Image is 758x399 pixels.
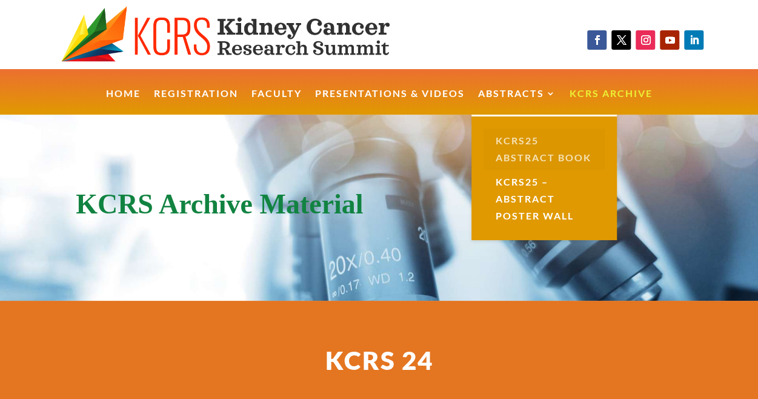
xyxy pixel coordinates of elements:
a: KCRS Archive [570,89,653,115]
a: Home [106,89,141,115]
a: Follow on Instagram [636,30,655,50]
a: Registration [154,89,238,115]
a: Follow on Facebook [587,30,607,50]
a: Follow on LinkedIn [684,30,703,50]
h2: KCRS 24 [94,347,664,379]
a: KCRS25 – Abstract Poster Wall [484,170,605,228]
img: KCRS generic logo wide [61,6,430,63]
h1: KCRS Archive Material [76,190,682,224]
a: Follow on Youtube [660,30,679,50]
a: Abstracts [478,89,556,115]
a: Follow on X [611,30,631,50]
a: Presentations & Videos [315,89,465,115]
a: Faculty [251,89,302,115]
a: KCRS25 Abstract Book [484,129,605,170]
